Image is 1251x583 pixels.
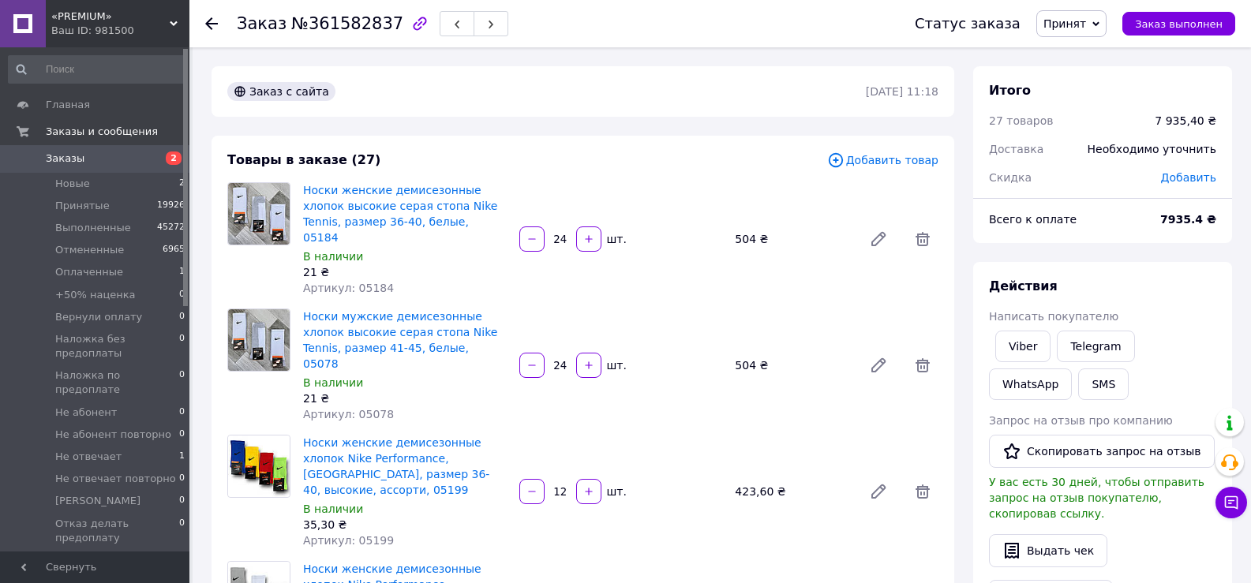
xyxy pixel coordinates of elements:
[989,414,1173,427] span: Запрос на отзыв про компанию
[179,265,185,279] span: 1
[863,223,894,255] a: Редактировать
[228,435,290,497] img: Носки женские демисезонные хлопок Nike Performance, Турция, размер 36-40, высокие, ассорти, 05199
[989,310,1118,323] span: Написать покупателю
[55,332,179,361] span: Наложка без предоплаты
[603,484,628,499] div: шт.
[303,264,507,280] div: 21 ₴
[179,517,185,545] span: 0
[179,288,185,302] span: 0
[907,223,938,255] span: Удалить
[1078,368,1129,400] button: SMS
[303,408,394,420] span: Артикул: 05078
[989,143,1043,155] span: Доставка
[163,243,185,257] span: 6965
[179,494,185,508] span: 0
[1043,17,1086,30] span: Принят
[55,428,171,442] span: Не абонент повторно
[866,85,938,98] time: [DATE] 11:18
[729,480,856,503] div: 423,60 ₴
[55,243,124,257] span: Отмененные
[51,9,170,24] span: «PREMIUM»
[989,534,1107,567] button: Выдать чек
[729,354,856,376] div: 504 ₴
[55,177,90,191] span: Новые
[227,152,380,167] span: Товары в заказе (27)
[995,331,1051,362] a: Viber
[729,228,856,250] div: 504 ₴
[989,171,1032,184] span: Скидка
[55,368,179,397] span: Наложка по предоплате
[179,368,185,397] span: 0
[989,114,1054,127] span: 27 товаров
[303,517,507,533] div: 35,30 ₴
[179,428,185,442] span: 0
[55,450,122,464] span: Не отвечает
[303,534,394,547] span: Артикул: 05199
[863,349,894,381] a: Редактировать
[303,391,507,406] div: 21 ₴
[166,151,182,165] span: 2
[205,16,218,32] div: Вернуться назад
[8,55,186,84] input: Поиск
[907,349,938,381] span: Удалить
[603,231,628,247] div: шт.
[157,199,185,213] span: 19926
[55,199,110,213] span: Принятые
[55,472,176,486] span: Не отвечает повторно
[1155,113,1216,129] div: 7 935,40 ₴
[179,310,185,324] span: 0
[989,83,1031,98] span: Итого
[291,14,403,33] span: №361582837
[55,517,179,545] span: Отказ делать предоплату
[55,265,123,279] span: Оплаченные
[228,309,290,371] img: Носки мужские демисезонные хлопок высокие серая стопа Nike Tennis, размер 41-45, белые, 05078
[179,472,185,486] span: 0
[55,288,136,302] span: +50% наценка
[303,250,363,263] span: В наличии
[237,14,287,33] span: Заказ
[303,503,363,515] span: В наличии
[907,476,938,507] span: Удалить
[1161,171,1216,184] span: Добавить
[989,476,1204,520] span: У вас есть 30 дней, чтобы отправить запрос на отзыв покупателю, скопировав ссылку.
[989,368,1072,400] a: WhatsApp
[603,357,628,373] div: шт.
[46,125,158,139] span: Заказы и сообщения
[55,221,131,235] span: Выполненные
[303,376,363,389] span: В наличии
[303,282,394,294] span: Артикул: 05184
[1122,12,1235,36] button: Заказ выполнен
[55,494,140,508] span: [PERSON_NAME]
[1160,213,1216,226] b: 7935.4 ₴
[1135,18,1223,30] span: Заказ выполнен
[989,435,1215,468] button: Скопировать запрос на отзыв
[1078,132,1226,166] div: Необходимо уточнить
[51,24,189,38] div: Ваш ID: 981500
[46,151,84,166] span: Заказы
[827,151,938,169] span: Добавить товар
[179,177,185,191] span: 2
[303,436,489,496] a: Носки женские демисезонные хлопок Nike Performance, [GEOGRAPHIC_DATA], размер 36-40, высокие, асс...
[1057,331,1134,362] a: Telegram
[179,332,185,361] span: 0
[863,476,894,507] a: Редактировать
[228,183,290,245] img: Носки женские демисезонные хлопок высокие серая стопа Nike Tennis, размер 36-40, белые, 05184
[1215,487,1247,518] button: Чат с покупателем
[303,184,497,244] a: Носки женские демисезонные хлопок высокие серая стопа Nike Tennis, размер 36-40, белые, 05184
[915,16,1021,32] div: Статус заказа
[55,405,117,420] span: Не абонент
[989,278,1058,293] span: Действия
[179,405,185,420] span: 0
[303,310,497,370] a: Носки мужские демисезонные хлопок высокие серая стопа Nike Tennis, размер 41-45, белые, 05078
[227,82,335,101] div: Заказ с сайта
[179,450,185,464] span: 1
[46,98,90,112] span: Главная
[989,213,1077,226] span: Всего к оплате
[55,310,142,324] span: Вернули оплату
[157,221,185,235] span: 45272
